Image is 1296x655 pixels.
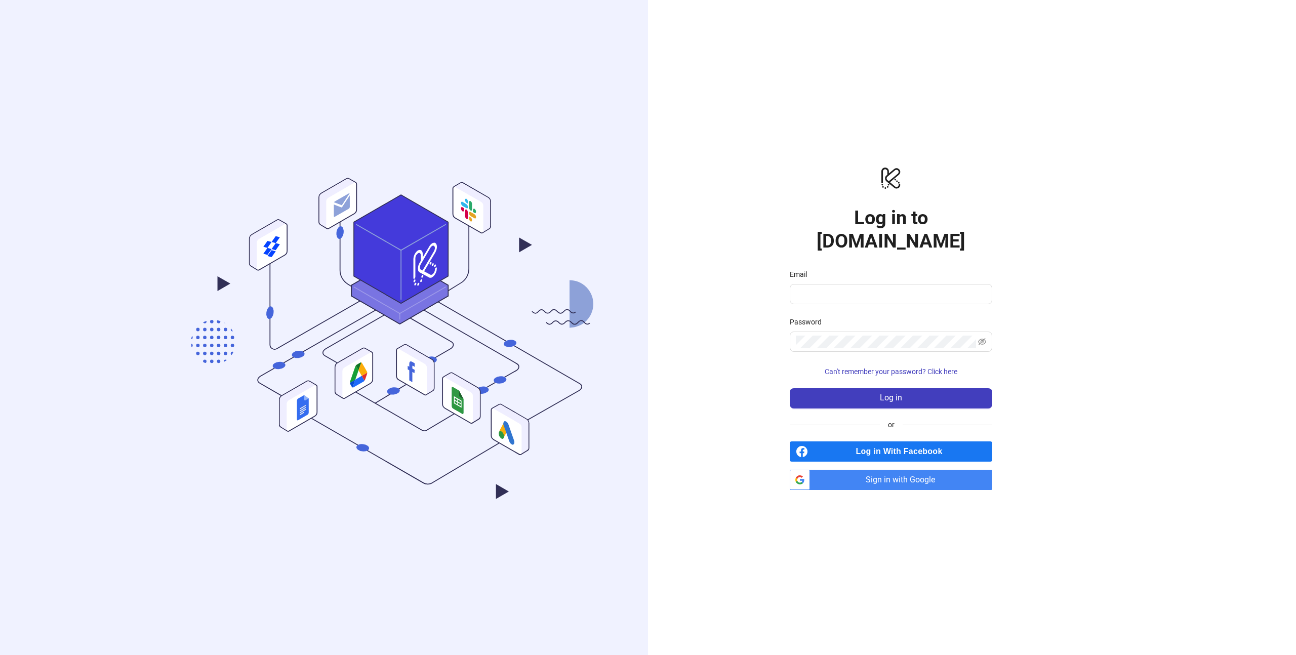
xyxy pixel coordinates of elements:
span: Log in [880,393,902,402]
span: eye-invisible [978,338,986,346]
input: Email [796,288,984,300]
a: Log in With Facebook [790,441,992,462]
span: or [880,419,903,430]
a: Sign in with Google [790,470,992,490]
button: Can't remember your password? Click here [790,364,992,380]
label: Email [790,269,814,280]
button: Log in [790,388,992,408]
a: Can't remember your password? Click here [790,367,992,376]
span: Log in With Facebook [812,441,992,462]
input: Password [796,336,976,348]
span: Sign in with Google [814,470,992,490]
h1: Log in to [DOMAIN_NAME] [790,206,992,253]
label: Password [790,316,828,327]
span: Can't remember your password? Click here [825,367,957,376]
